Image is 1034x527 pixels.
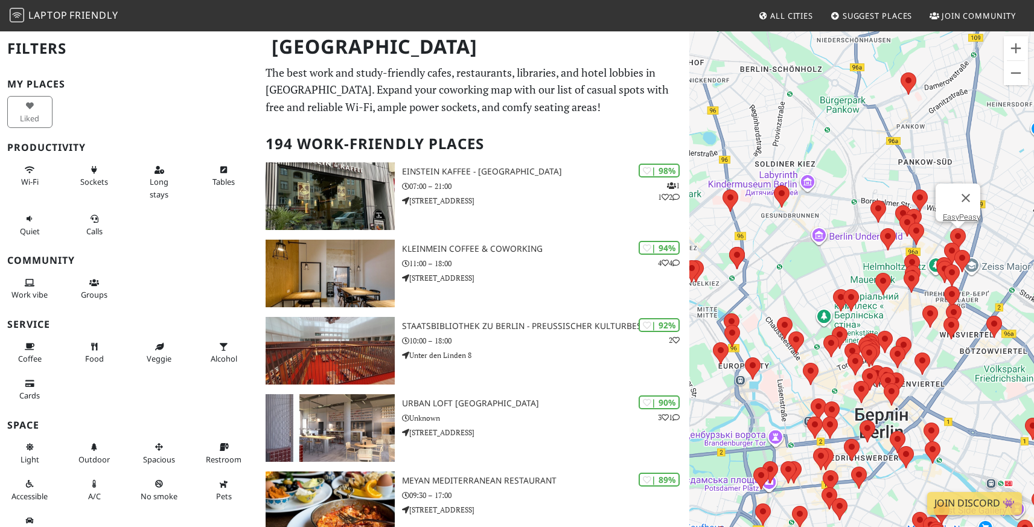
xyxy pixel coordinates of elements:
span: Friendly [69,8,118,22]
button: Pets [201,474,246,506]
img: URBAN LOFT Berlin [266,394,395,462]
p: The best work and study-friendly cafes, restaurants, libraries, and hotel lobbies in [GEOGRAPHIC_... [266,64,682,116]
h2: Filters [7,30,251,67]
span: Spacious [143,454,175,465]
p: 4 4 [658,257,680,269]
div: | 92% [639,318,680,332]
span: Natural light [21,454,39,465]
img: Einstein Kaffee - Charlottenburg [266,162,395,230]
button: Food [72,337,117,369]
div: | 98% [639,164,680,177]
span: Air conditioned [88,491,101,502]
h3: Service [7,319,251,330]
p: [STREET_ADDRESS] [402,504,689,516]
button: Tables [201,160,246,192]
span: Laptop [28,8,68,22]
h3: Space [7,420,251,431]
h3: Productivity [7,142,251,153]
div: | 90% [639,395,680,409]
button: Збільшити [1004,36,1028,60]
img: Staatsbibliothek zu Berlin - Preußischer Kulturbesitz [266,317,395,385]
p: Unter den Linden 8 [402,350,689,361]
span: Restroom [206,454,241,465]
span: Coffee [18,353,42,364]
p: 1 1 2 [658,180,680,203]
p: Unknown [402,412,689,424]
button: Long stays [136,160,182,204]
span: Group tables [81,289,107,300]
span: Pet friendly [216,491,232,502]
a: Staatsbibliothek zu Berlin - Preußischer Kulturbesitz | 92% 2 Staatsbibliothek zu Berlin - Preußi... [258,317,689,385]
h3: URBAN LOFT [GEOGRAPHIC_DATA] [402,398,689,409]
button: Outdoor [72,437,117,469]
span: Suggest Places [843,10,913,21]
h1: [GEOGRAPHIC_DATA] [262,30,687,63]
button: Accessible [7,474,53,506]
h3: My Places [7,78,251,90]
span: Long stays [150,176,168,199]
p: 2 [669,334,680,346]
a: Join Community [925,5,1021,27]
a: Suggest Places [826,5,918,27]
button: Veggie [136,337,182,369]
button: No smoke [136,474,182,506]
p: [STREET_ADDRESS] [402,272,689,284]
a: Einstein Kaffee - Charlottenburg | 98% 112 Einstein Kaffee - [GEOGRAPHIC_DATA] 07:00 – 21:00 [STR... [258,162,689,230]
span: Stable Wi-Fi [21,176,39,187]
h2: 194 Work-Friendly Places [266,126,682,162]
a: KleinMein Coffee & Coworking | 94% 44 KleinMein Coffee & Coworking 11:00 – 18:00 [STREET_ADDRESS] [258,240,689,307]
img: KleinMein Coffee & Coworking [266,240,395,307]
button: Закрити [951,184,980,212]
div: | 94% [639,241,680,255]
span: Outdoor area [78,454,110,465]
p: 07:00 – 21:00 [402,180,689,192]
span: Alcohol [211,353,237,364]
span: Power sockets [80,176,108,187]
span: Veggie [147,353,171,364]
button: Wi-Fi [7,160,53,192]
button: Spacious [136,437,182,469]
button: Restroom [201,437,246,469]
button: Cards [7,374,53,406]
button: Light [7,437,53,469]
span: Join Community [942,10,1016,21]
span: Work-friendly tables [212,176,235,187]
p: 11:00 – 18:00 [402,258,689,269]
p: [STREET_ADDRESS] [402,195,689,206]
a: LaptopFriendly LaptopFriendly [10,5,118,27]
button: Groups [72,273,117,305]
a: EasyPeasy [943,212,980,222]
span: People working [11,289,48,300]
img: LaptopFriendly [10,8,24,22]
p: [STREET_ADDRESS] [402,427,689,438]
p: 09:30 – 17:00 [402,490,689,501]
button: Alcohol [201,337,246,369]
h3: Einstein Kaffee - [GEOGRAPHIC_DATA] [402,167,689,177]
button: Зменшити [1004,61,1028,85]
button: Coffee [7,337,53,369]
h3: Meyan Mediterranean Restaurant [402,476,689,486]
button: A/C [72,474,117,506]
p: 10:00 – 18:00 [402,335,689,347]
h3: Staatsbibliothek zu Berlin - Preußischer Kulturbesitz [402,321,689,331]
span: Accessible [11,491,48,502]
span: Smoke free [141,491,177,502]
button: Work vibe [7,273,53,305]
span: Credit cards [19,390,40,401]
h3: Community [7,255,251,266]
a: URBAN LOFT Berlin | 90% 31 URBAN LOFT [GEOGRAPHIC_DATA] Unknown [STREET_ADDRESS] [258,394,689,462]
button: Calls [72,209,117,241]
p: 3 1 [658,412,680,423]
span: Food [85,353,104,364]
span: Video/audio calls [86,226,103,237]
h3: KleinMein Coffee & Coworking [402,244,689,254]
a: All Cities [753,5,818,27]
span: Quiet [20,226,40,237]
span: All Cities [770,10,813,21]
button: Quiet [7,209,53,241]
div: | 89% [639,473,680,487]
button: Sockets [72,160,117,192]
